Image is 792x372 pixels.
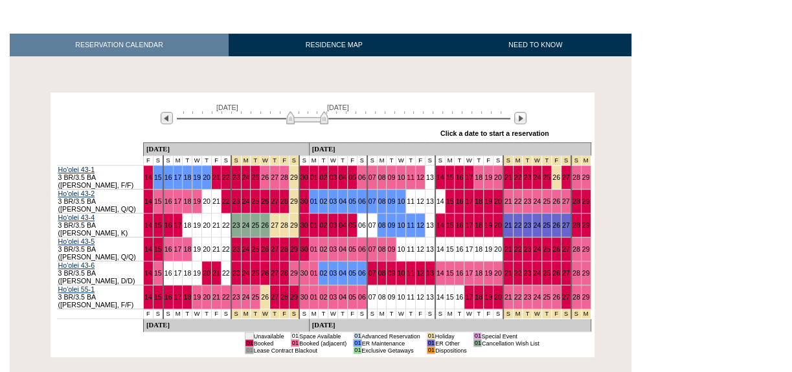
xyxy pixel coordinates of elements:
a: 09 [387,197,395,205]
a: 14 [144,221,152,229]
span: [DATE] [216,104,238,111]
a: 18 [475,221,482,229]
td: F [211,156,221,166]
a: 23 [523,173,531,181]
td: T [202,156,212,166]
a: 17 [465,221,473,229]
a: 16 [455,269,463,277]
a: 02 [319,269,327,277]
a: 26 [261,269,269,277]
a: 23 [232,293,240,301]
a: 17 [465,269,473,277]
a: 01 [310,221,318,229]
a: 12 [416,293,424,301]
a: 17 [174,293,182,301]
a: 18 [183,269,191,277]
a: 24 [533,269,541,277]
a: 20 [494,245,502,253]
a: 21 [212,245,220,253]
a: 17 [465,245,473,253]
a: 15 [446,197,454,205]
a: 07 [368,197,376,205]
a: 01 [310,173,318,181]
a: 18 [183,245,191,253]
a: 23 [523,245,531,253]
a: 11 [407,293,414,301]
a: 25 [251,197,259,205]
a: 05 [348,293,356,301]
a: 30 [300,245,308,253]
a: Ho'olei 43-5 [58,237,95,245]
a: 23 [523,221,531,229]
a: 08 [378,221,386,229]
a: 19 [484,293,492,301]
a: 22 [514,269,522,277]
a: 29 [582,173,590,181]
a: 25 [251,173,259,181]
a: 05 [348,245,356,253]
a: 25 [251,293,259,301]
a: 23 [232,173,240,181]
a: 28 [572,245,580,253]
a: 14 [436,245,444,253]
img: Previous [161,112,173,124]
a: 06 [358,173,366,181]
td: S [153,156,163,166]
a: Ho'olei 55-1 [58,285,95,293]
td: S [163,156,173,166]
a: 07 [368,173,376,181]
a: 02 [319,293,327,301]
a: 15 [446,269,454,277]
a: 03 [329,245,337,253]
a: 03 [329,293,337,301]
a: 24 [533,221,541,229]
a: 24 [242,245,250,253]
a: 05 [348,197,356,205]
a: 27 [271,173,278,181]
a: 19 [484,221,492,229]
a: 26 [552,293,560,301]
a: 17 [174,269,182,277]
a: 28 [572,173,580,181]
a: 09 [387,293,395,301]
a: 24 [242,293,250,301]
a: 08 [378,269,386,277]
a: 11 [407,197,414,205]
a: 16 [455,173,463,181]
a: 06 [358,245,366,253]
td: W [192,156,202,166]
a: 26 [261,173,269,181]
a: 15 [154,245,162,253]
a: 24 [533,293,541,301]
a: 29 [290,269,298,277]
a: 29 [290,173,298,181]
a: 24 [533,197,541,205]
a: 12 [416,221,424,229]
a: 02 [319,221,327,229]
a: 09 [387,269,395,277]
a: 19 [193,173,201,181]
a: 10 [397,269,405,277]
a: 11 [407,221,414,229]
img: Next [514,112,526,124]
a: 13 [426,197,434,205]
a: 30 [300,197,308,205]
a: 27 [562,245,570,253]
td: T [183,156,192,166]
a: 28 [280,221,288,229]
a: 22 [222,173,230,181]
a: 26 [552,245,560,253]
a: 12 [416,173,424,181]
a: 16 [164,293,172,301]
a: 09 [387,245,395,253]
a: 29 [582,269,590,277]
a: 27 [271,221,278,229]
a: 03 [329,173,337,181]
a: 29 [582,221,590,229]
a: 20 [494,197,502,205]
a: 29 [582,245,590,253]
a: 14 [436,293,444,301]
a: 18 [475,197,482,205]
a: 18 [475,269,482,277]
a: 22 [514,197,522,205]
